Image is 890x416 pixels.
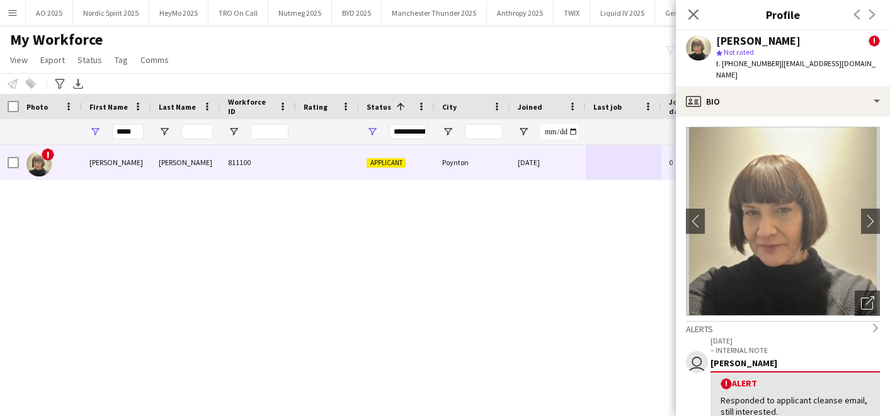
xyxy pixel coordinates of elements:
span: Tag [115,54,128,66]
button: TRO On Call [208,1,268,25]
div: 811100 [220,145,296,180]
div: [PERSON_NAME] [82,145,151,180]
span: ! [42,148,54,161]
a: Tag [110,52,133,68]
div: Open photos pop-in [855,291,880,316]
span: | [EMAIL_ADDRESS][DOMAIN_NAME] [716,59,876,79]
button: Manchester Thunder 2025 [382,1,487,25]
img: Caroline Brownlee [26,151,52,176]
div: [DATE] [510,145,586,180]
div: [PERSON_NAME] [151,145,220,180]
button: Open Filter Menu [89,126,101,137]
a: Status [72,52,107,68]
div: Alerts [686,321,880,335]
span: Rating [304,102,328,112]
span: Status [367,102,391,112]
img: Crew avatar or photo [686,127,880,316]
span: Not rated [724,47,754,57]
div: Poynton [435,145,510,180]
span: ! [721,378,732,390]
div: [PERSON_NAME] [710,357,880,369]
app-action-btn: Export XLSX [71,76,86,91]
app-action-btn: Advanced filters [52,76,67,91]
input: First Name Filter Input [112,124,144,139]
span: City [442,102,457,112]
button: Open Filter Menu [442,126,454,137]
button: Nutmeg 2025 [268,1,332,25]
button: Open Filter Menu [228,126,239,137]
span: First Name [89,102,128,112]
span: Photo [26,102,48,112]
span: t. [PHONE_NUMBER] [716,59,782,68]
button: Anthropy 2025 [487,1,554,25]
span: Jobs (last 90 days) [669,97,721,116]
div: 0 [661,145,743,180]
span: Status [77,54,102,66]
a: Comms [135,52,174,68]
button: HeyMo 2025 [149,1,208,25]
button: Genesis 2025 [655,1,717,25]
a: Export [35,52,70,68]
button: BYD 2025 [332,1,382,25]
span: Export [40,54,65,66]
span: Last job [593,102,622,112]
span: Workforce ID [228,97,273,116]
input: City Filter Input [465,124,503,139]
button: Nordic Spirit 2025 [73,1,149,25]
span: ! [869,35,880,47]
button: AO 2025 [26,1,73,25]
h3: Profile [676,6,890,23]
span: Comms [140,54,169,66]
input: Workforce ID Filter Input [251,124,288,139]
span: Last Name [159,102,196,112]
button: Open Filter Menu [159,126,170,137]
input: Joined Filter Input [540,124,578,139]
a: View [5,52,33,68]
span: My Workforce [10,30,103,49]
span: View [10,54,28,66]
input: Last Name Filter Input [181,124,213,139]
button: TWIX [554,1,590,25]
span: Applicant [367,158,406,168]
button: Open Filter Menu [367,126,378,137]
div: [PERSON_NAME] [716,35,801,47]
button: Open Filter Menu [518,126,529,137]
p: [DATE] [710,336,880,345]
div: Bio [676,86,890,117]
button: Liquid IV 2025 [590,1,655,25]
div: Alert [721,378,870,390]
span: Joined [518,102,542,112]
p: – INTERNAL NOTE [710,345,880,355]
